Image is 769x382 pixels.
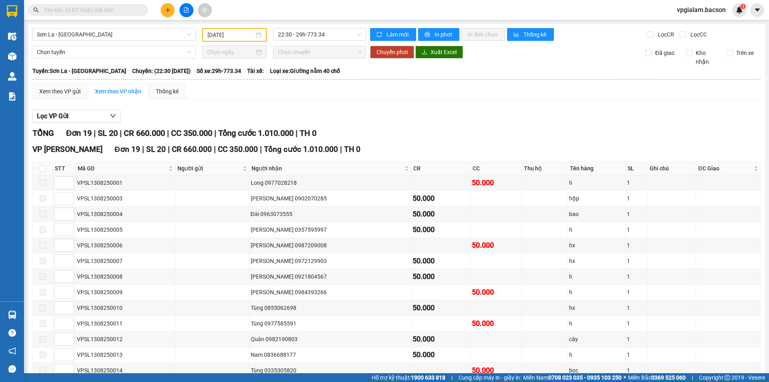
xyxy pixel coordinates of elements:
span: CC 350.000 [171,128,212,138]
img: solution-icon [8,92,16,101]
div: 50.000 [472,287,520,298]
span: Làm mới [387,30,410,39]
span: Chọn tuyến [37,46,191,58]
div: h [569,272,624,281]
div: 50.000 [472,365,520,376]
span: CR 660.000 [172,145,212,154]
button: syncLàm mới [370,28,416,41]
div: VPSL1308250005 [77,225,174,234]
span: SL 20 [98,128,118,138]
b: Tuyến: Sơn La - [GEOGRAPHIC_DATA] [32,68,126,74]
span: bar-chart [513,32,520,38]
input: Tìm tên, số ĐT hoặc mã đơn [44,6,139,14]
span: Lọc CR [654,30,675,39]
div: VPSL1308250001 [77,178,174,187]
div: VPSL1308250003 [77,194,174,203]
td: VPSL1308250007 [76,253,175,269]
div: Xem theo VP gửi [39,87,81,96]
td: VPSL1308250010 [76,300,175,316]
div: [PERSON_NAME] 0921804567 [251,272,410,281]
span: | [120,128,122,138]
button: caret-down [750,3,764,17]
div: VPSL1308250007 [77,257,174,265]
span: Đơn 19 [115,145,140,154]
span: Chọn chuyến [278,46,361,58]
div: 1 [627,272,646,281]
span: caret-down [754,6,761,14]
div: bọc [569,366,624,375]
strong: 0708 023 035 - 0935 103 250 [548,374,622,381]
div: VPSL1308250011 [77,319,174,328]
span: Kho nhận [693,49,721,66]
span: | [168,145,170,154]
input: Chọn ngày [207,48,255,57]
span: | [94,128,96,138]
div: Long 0977028218 [251,178,410,187]
div: 1 [627,210,646,218]
span: Đã giao [652,49,678,57]
div: h [569,178,624,187]
div: 1 [627,335,646,344]
button: downloadXuất Excel [415,46,463,59]
span: Mã GD [78,164,167,173]
input: 13/08/2025 [207,30,254,39]
span: TH 0 [344,145,360,154]
span: down [110,113,116,119]
td: VPSL1308250004 [76,206,175,222]
div: 1 [627,288,646,297]
td: VPSL1308250008 [76,269,175,285]
div: 50.000 [472,318,520,329]
div: VPSL1308250009 [77,288,174,297]
div: 1 [627,366,646,375]
span: question-circle [8,329,16,337]
div: 1 [627,178,646,187]
th: CC [471,162,521,175]
div: 50.000 [472,177,520,188]
div: [PERSON_NAME] 0972129903 [251,257,410,265]
span: aim [202,7,207,13]
div: 50.000 [413,271,469,282]
img: logo-vxr [7,5,17,17]
button: Chuyển phơi [370,46,414,59]
th: Ghi chú [648,162,696,175]
th: Tên hàng [568,162,626,175]
td: VPSL1308250013 [76,347,175,363]
div: 50.000 [413,208,469,220]
span: printer [425,32,431,38]
span: Tài xế: [247,67,264,75]
span: notification [8,347,16,355]
span: ⚪️ [624,376,626,379]
img: warehouse-icon [8,32,16,40]
span: Tổng cước 1.010.000 [218,128,294,138]
div: VPSL1308250014 [77,366,174,375]
div: Đài 0963073555 [251,210,410,218]
div: VPSL1308250012 [77,335,174,344]
th: SL [626,162,648,175]
button: In đơn chọn [461,28,505,41]
span: TỔNG [32,128,54,138]
img: warehouse-icon [8,311,16,319]
td: VPSL1308250006 [76,238,175,253]
div: 50.000 [413,302,469,313]
div: 1 [627,303,646,312]
button: printerIn phơi [418,28,459,41]
sup: 1 [740,4,746,9]
div: Tùng 0977585591 [251,319,410,328]
span: 22:30 - 29h-773.34 [278,28,361,40]
div: VPSL1308250008 [77,272,174,281]
span: CR 660.000 [124,128,165,138]
td: VPSL1308250014 [76,363,175,378]
span: Lọc CC [687,30,708,39]
span: Miền Bắc [628,373,686,382]
div: [PERSON_NAME] 0357595997 [251,225,410,234]
div: 1 [627,350,646,359]
div: 50.000 [413,255,469,267]
button: file-add [179,3,193,17]
span: Miền Nam [523,373,622,382]
div: h [569,319,624,328]
div: 50.000 [413,193,469,204]
span: Đơn 19 [66,128,92,138]
div: Xem theo VP nhận [95,87,141,96]
span: search [33,7,39,13]
span: | [296,128,298,138]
